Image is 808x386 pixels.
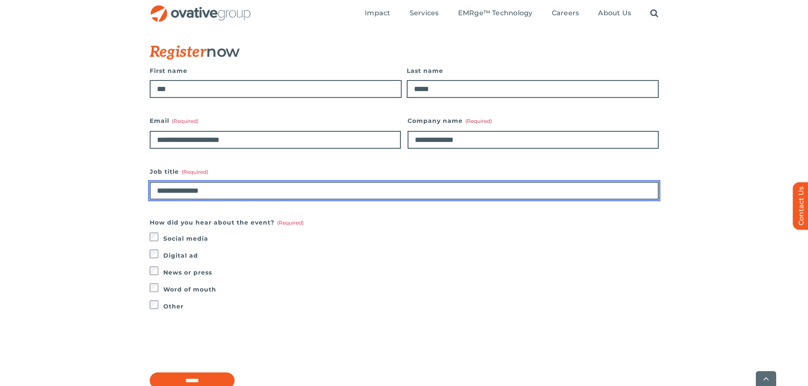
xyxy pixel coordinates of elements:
[150,4,252,12] a: OG_Full_horizontal_RGB
[163,267,659,278] label: News or press
[150,217,304,228] legend: How did you hear about the event?
[407,65,659,77] label: Last name
[150,43,616,61] h3: now
[410,9,439,18] a: Services
[552,9,579,17] span: Careers
[163,250,659,261] label: Digital ad
[552,9,579,18] a: Careers
[150,329,279,362] iframe: reCAPTCHA
[365,9,390,18] a: Impact
[458,9,533,17] span: EMRge™ Technology
[163,283,659,295] label: Word of mouth
[598,9,631,18] a: About Us
[150,43,207,61] span: Register
[150,65,402,77] label: First name
[150,115,401,127] label: Email
[410,9,439,17] span: Services
[408,115,659,127] label: Company name
[163,233,659,244] label: Social media
[150,166,659,178] label: Job title
[458,9,533,18] a: EMRge™ Technology
[465,118,492,124] span: (Required)
[598,9,631,17] span: About Us
[650,9,658,18] a: Search
[182,169,208,175] span: (Required)
[172,118,199,124] span: (Required)
[365,9,390,17] span: Impact
[163,300,659,312] label: Other
[277,219,304,226] span: (Required)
